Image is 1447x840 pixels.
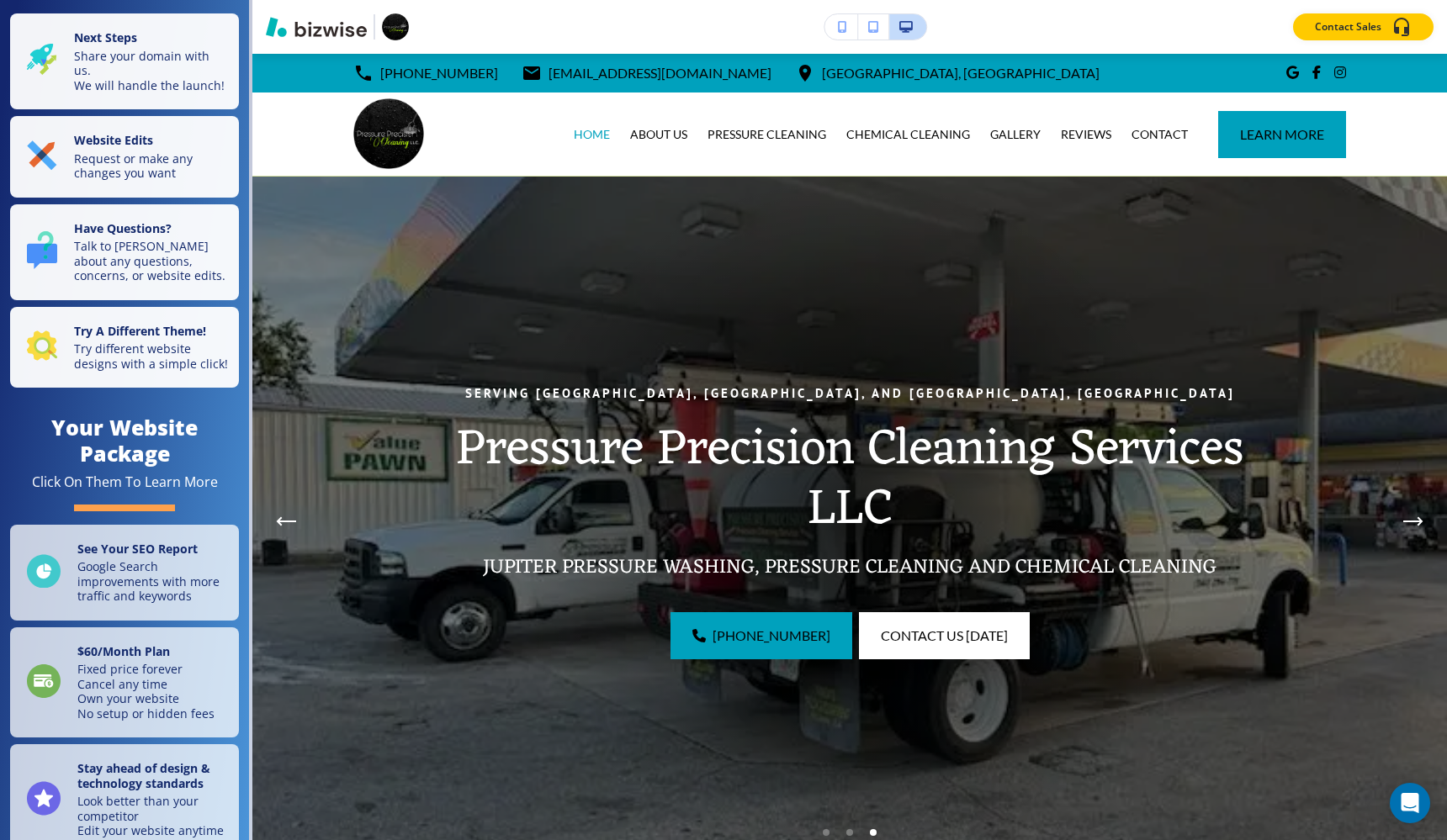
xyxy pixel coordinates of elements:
p: [GEOGRAPHIC_DATA], [GEOGRAPHIC_DATA] [822,61,1100,86]
strong: Try A Different Theme! [74,323,206,339]
strong: Website Edits [74,132,153,148]
p: REVIEWS [1061,126,1111,143]
button: Next Hero Image [1397,505,1430,538]
a: Learn More [1218,111,1346,158]
img: Your Logo [382,13,409,40]
img: Bizwise Logo [266,17,367,37]
p: CONTACT [1132,126,1188,143]
button: Try A Different Theme!Try different website designs with a simple click! [10,307,239,388]
a: [PHONE_NUMBER] [670,612,852,659]
p: ABOUT US [630,126,687,143]
p: Google Search improvements with more traffic and keywords [77,559,229,604]
p: [PHONE_NUMBER] [380,61,498,86]
strong: Next Steps [74,29,137,45]
button: Contact Sales [1293,13,1434,40]
p: GALLERY [990,126,1041,143]
span: Contact Us [DATE] [881,626,1008,646]
p: JUPITER PRESSURE WASHING, PRESSURE CLEANING AND CHEMICAL CLEANING [449,555,1250,580]
button: Contact Us [DATE] [859,612,1030,659]
a: [EMAIL_ADDRESS][DOMAIN_NAME] [522,61,771,86]
strong: Stay ahead of design & technology standards [77,760,210,791]
button: Previous Hero Image [269,505,303,538]
button: Next StepsShare your domain with us.We will handle the launch! [10,13,239,109]
a: See Your SEO ReportGoogle Search improvements with more traffic and keywords [10,525,239,621]
button: Website EditsRequest or make any changes you want [10,116,239,198]
div: Open Intercom Messenger [1390,783,1430,823]
p: Pressure Precision Cleaning Services LLC [449,420,1250,540]
div: Previous Slide [269,491,303,552]
h4: Your Website Package [10,415,239,467]
p: CHEMICAL CLEANING [846,126,970,143]
div: Next Slide [1397,491,1430,552]
p: Try different website designs with a simple click! [74,341,229,371]
p: Serving [GEOGRAPHIC_DATA], [GEOGRAPHIC_DATA], and [GEOGRAPHIC_DATA], [GEOGRAPHIC_DATA] [449,383,1250,404]
p: Talk to [PERSON_NAME] about any questions, concerns, or website edits. [74,239,229,283]
p: HOME [574,126,610,143]
span: [PHONE_NUMBER] [713,626,830,646]
strong: Have Questions? [74,220,172,236]
p: Fixed price forever Cancel any time Own your website No setup or hidden fees [77,662,215,721]
p: [EMAIL_ADDRESS][DOMAIN_NAME] [549,61,771,86]
p: Request or make any changes you want [74,151,229,181]
div: Click On Them To Learn More [32,473,218,491]
img: Pressure Precision Cleaning Services LLC [353,98,424,169]
strong: $ 60 /Month Plan [77,643,170,659]
p: Look better than your competitor Edit your website anytime [77,794,229,838]
button: Have Questions?Talk to [PERSON_NAME] about any questions, concerns, or website edits. [10,204,239,300]
a: $60/Month PlanFixed price foreverCancel any timeOwn your websiteNo setup or hidden fees [10,627,239,738]
span: Learn More [1240,124,1324,145]
a: [PHONE_NUMBER] [353,61,498,86]
a: [GEOGRAPHIC_DATA], [GEOGRAPHIC_DATA] [795,61,1100,86]
strong: See Your SEO Report [77,541,198,557]
p: PRESSURE CLEANING [708,126,826,143]
p: Share your domain with us. We will handle the launch! [74,49,229,93]
p: Contact Sales [1315,19,1381,34]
